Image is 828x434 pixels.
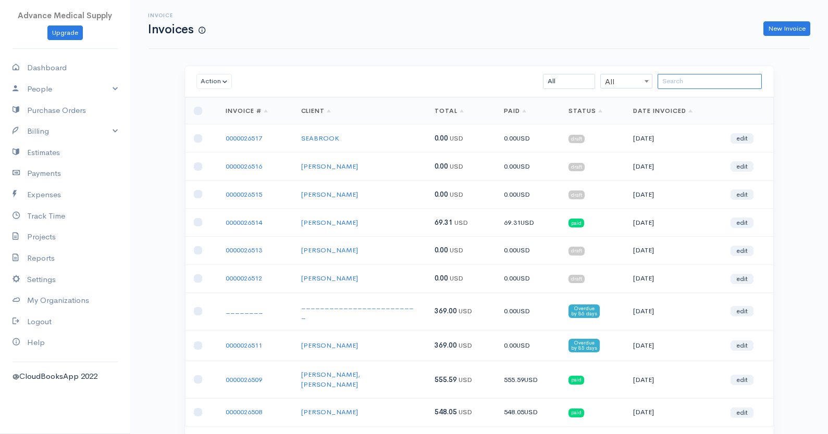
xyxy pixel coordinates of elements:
a: Upgrade [47,25,83,41]
td: [DATE] [625,181,722,209]
span: paid [569,376,584,384]
span: USD [516,341,530,350]
span: 0.00 [435,246,448,254]
a: 0000026509 [226,375,262,384]
a: [PERSON_NAME] [301,218,358,227]
span: How to create your first Invoice? [199,26,205,35]
span: draft [569,275,585,283]
span: 0.00 [435,190,448,199]
span: draft [569,163,585,171]
a: 0000026516 [226,162,262,171]
a: [PERSON_NAME], [PERSON_NAME] [301,370,360,389]
span: USD [516,274,530,283]
span: USD [450,162,463,171]
a: SEABROOK [301,134,339,143]
span: 548.05 [435,407,457,416]
a: edit [731,306,753,316]
div: @CloudBooksApp 2022 [13,371,118,382]
a: 0000026512 [226,274,262,283]
span: All [601,74,652,89]
td: 555.59 [496,361,560,398]
span: 69.31 [435,218,453,227]
span: Overdue by 85 days [569,339,600,352]
span: USD [516,162,530,171]
td: 548.05 [496,398,560,426]
span: 0.00 [435,134,448,143]
a: 0000026514 [226,218,262,227]
a: edit [731,133,753,144]
span: USD [516,246,530,254]
span: USD [459,307,472,315]
span: USD [516,134,530,143]
a: edit [731,218,753,228]
span: USD [454,218,468,227]
td: 0.00 [496,330,560,361]
a: [PERSON_NAME] [301,407,358,416]
a: 0000026517 [226,134,262,143]
input: Search [658,74,762,89]
td: [DATE] [625,361,722,398]
a: Status [569,107,602,115]
span: USD [459,375,472,384]
a: [PERSON_NAME] [301,162,358,171]
span: USD [450,274,463,283]
td: 0.00 [496,236,560,264]
span: USD [450,134,463,143]
a: edit [731,375,753,385]
span: USD [450,246,463,254]
a: edit [731,161,753,172]
span: draft [569,190,585,199]
td: 0.00 [496,181,560,209]
span: paid [569,219,584,227]
a: edit [731,274,753,284]
span: USD [516,190,530,199]
a: _________________________ [301,302,414,321]
td: 0.00 [496,124,560,152]
td: [DATE] [625,398,722,426]
span: paid [569,409,584,417]
span: Advance Medical Supply [18,10,113,20]
span: All [600,74,652,88]
a: edit [731,340,753,351]
a: ________ [226,307,263,315]
a: 0000026508 [226,407,262,416]
h1: Invoices [148,23,205,36]
a: Paid [504,107,526,115]
span: USD [516,307,530,315]
a: Invoice # [226,107,268,115]
a: edit [731,246,753,256]
a: [PERSON_NAME] [301,274,358,283]
td: [DATE] [625,152,722,181]
a: [PERSON_NAME] [301,190,358,199]
span: 555.59 [435,375,457,384]
a: edit [731,189,753,200]
td: [DATE] [625,124,722,152]
span: draft [569,135,585,143]
span: USD [459,407,472,416]
a: 0000026513 [226,246,262,254]
span: draft [569,247,585,255]
span: USD [459,341,472,350]
a: [PERSON_NAME] [301,246,358,254]
td: [DATE] [625,264,722,292]
span: 369.00 [435,307,457,315]
a: 0000026515 [226,190,262,199]
a: Date Invoiced [633,107,692,115]
span: 0.00 [435,162,448,171]
span: USD [524,407,538,416]
a: [PERSON_NAME] [301,341,358,350]
a: edit [731,407,753,418]
span: Overdue by 86 days [569,304,600,318]
h6: Invoice [148,12,205,18]
span: 0.00 [435,274,448,283]
span: USD [450,190,463,199]
td: 0.00 [496,152,560,181]
td: 0.00 [496,264,560,292]
td: [DATE] [625,236,722,264]
button: Action [196,74,232,89]
td: [DATE] [625,330,722,361]
td: 0.00 [496,292,560,330]
a: Client [301,107,331,115]
a: 0000026511 [226,341,262,350]
td: [DATE] [625,292,722,330]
